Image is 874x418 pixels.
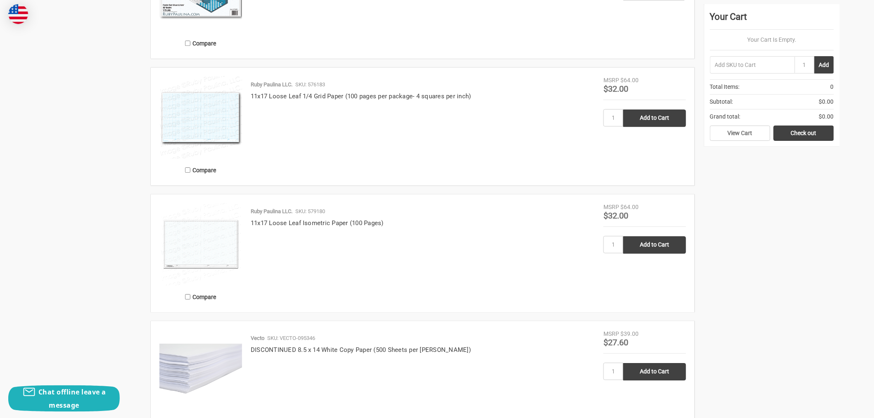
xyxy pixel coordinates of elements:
p: SKU: 579180 [295,207,325,216]
a: View Cart [710,126,770,141]
div: MSRP [603,330,619,338]
p: SKU: 576183 [295,81,325,89]
img: 8.5 x 14 White Copy Paper (500 Sheets per Ream) [159,330,242,412]
span: $32.00 [603,211,628,221]
input: Add to Cart [623,363,686,380]
span: $27.60 [603,337,628,347]
div: Your Cart [710,10,834,30]
p: Ruby Paulina LLC. [251,207,292,216]
label: Compare [159,290,242,304]
button: Chat offline leave a message [8,385,120,412]
a: DISCONTINUED 8.5 x 14 White Copy Paper (500 Sheets per [PERSON_NAME]) [251,346,471,354]
img: duty and tax information for United States [8,4,28,24]
span: Chat offline leave a message [38,387,106,410]
span: Total Items: [710,83,740,91]
a: Check out [774,126,834,141]
p: SKU: VECTO-095346 [267,334,315,342]
div: MSRP [603,76,619,85]
input: Add to Cart [623,236,686,254]
span: Subtotal: [710,97,733,106]
button: Add [815,56,834,74]
span: $0.00 [819,112,834,121]
span: $39.00 [620,330,639,337]
p: Ruby Paulina LLC. [251,81,292,89]
span: $0.00 [819,97,834,106]
span: $64.00 [620,204,639,210]
span: $64.00 [620,77,639,83]
a: 11x17 Loose Leaf 1/4 Grid Paper (100 pages per package- 4 squares per inch) [251,93,471,100]
input: Add SKU to Cart [710,56,795,74]
p: Vecto [251,334,264,342]
input: Compare [185,40,190,46]
label: Compare [159,163,242,177]
span: 0 [831,83,834,91]
span: $32.00 [603,84,628,94]
div: MSRP [603,203,619,211]
input: Compare [185,294,190,299]
img: 11x17 Loose Leaf 1/4 Grid Paper (100 pages per package- 4 squares per inch) [159,76,242,159]
input: Add to Cart [623,109,686,127]
input: Compare [185,167,190,173]
a: 11x17 Loose Leaf Isometric Paper (100 Pages) [251,219,384,227]
iframe: Google Customer Reviews [806,396,874,418]
p: Your Cart Is Empty. [710,36,834,44]
label: Compare [159,36,242,50]
img: 11x17 Loose Leaf Isometric Paper (100 Pages) [159,203,242,285]
span: Grand total: [710,112,741,121]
